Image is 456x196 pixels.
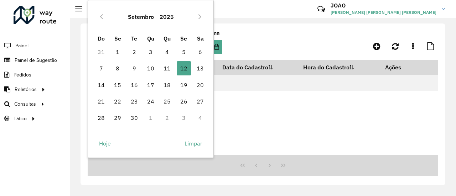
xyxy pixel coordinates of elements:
button: Limpar [178,136,208,150]
td: 6 [192,44,208,60]
span: [PERSON_NAME] [PERSON_NAME] [PERSON_NAME] [331,9,436,16]
span: 6 [193,45,207,59]
td: 5 [176,44,192,60]
td: 2 [126,44,142,60]
td: 3 [176,110,192,126]
span: 3 [144,45,158,59]
span: 11 [160,61,174,75]
td: 17 [142,77,159,93]
span: 27 [193,94,207,108]
span: 29 [110,111,125,125]
td: 19 [176,77,192,93]
td: 27 [192,93,208,110]
span: Te [131,35,137,42]
span: Se [114,35,121,42]
span: 26 [177,94,191,108]
span: 23 [127,94,141,108]
span: 4 [160,45,174,59]
td: 25 [159,93,175,110]
h2: Painel de Sugestão [82,5,146,13]
td: 18 [159,77,175,93]
td: 22 [109,93,126,110]
td: 26 [176,93,192,110]
h3: JOAO [331,2,436,9]
span: 9 [127,61,141,75]
a: Contato Rápido [313,1,329,17]
span: Painel de Sugestão [15,57,57,64]
span: Do [98,35,105,42]
button: Previous Month [96,11,107,22]
span: 5 [177,45,191,59]
td: 2 [159,110,175,126]
td: 23 [126,93,142,110]
td: 1 [142,110,159,126]
span: 7 [94,61,108,75]
span: 10 [144,61,158,75]
span: 17 [144,78,158,92]
span: 22 [110,94,125,108]
td: 1 [109,44,126,60]
td: 10 [142,60,159,76]
span: 19 [177,78,191,92]
span: Se [180,35,187,42]
span: 21 [94,94,108,108]
span: Limpar [185,139,202,148]
span: 2 [127,45,141,59]
td: 31 [93,44,109,60]
th: Data do Cadastro [217,60,299,75]
td: 30 [126,110,142,126]
span: Sa [197,35,204,42]
button: Choose Year [157,8,177,25]
span: 8 [110,61,125,75]
span: 24 [144,94,158,108]
td: 7 [93,60,109,76]
td: 11 [159,60,175,76]
span: 25 [160,94,174,108]
td: 4 [159,44,175,60]
span: 18 [160,78,174,92]
td: 15 [109,77,126,93]
td: 8 [109,60,126,76]
button: Hoje [93,136,117,150]
td: 29 [109,110,126,126]
td: 9 [126,60,142,76]
span: Painel [15,42,28,49]
button: Next Month [194,11,206,22]
span: 12 [177,61,191,75]
td: 3 [142,44,159,60]
span: Qu [147,35,154,42]
span: Hoje [99,139,111,148]
span: Pedidos [14,71,31,79]
td: 20 [192,77,208,93]
td: 28 [93,110,109,126]
span: 20 [193,78,207,92]
span: 15 [110,78,125,92]
span: Consultas [14,100,36,108]
td: 4 [192,110,208,126]
span: 28 [94,111,108,125]
span: 1 [110,45,125,59]
span: Tático [14,115,27,122]
td: 24 [142,93,159,110]
span: 13 [193,61,207,75]
td: Nenhum registro encontrado [88,75,438,91]
td: 14 [93,77,109,93]
span: 14 [94,78,108,92]
span: 16 [127,78,141,92]
th: Ações [380,60,423,75]
th: Hora do Cadastro [299,60,380,75]
td: 13 [192,60,208,76]
td: 21 [93,93,109,110]
button: Choose Month [125,8,157,25]
td: 12 [176,60,192,76]
span: Qu [164,35,171,42]
button: Choose Date [211,40,222,54]
td: 16 [126,77,142,93]
span: 30 [127,111,141,125]
span: Relatórios [15,86,37,93]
